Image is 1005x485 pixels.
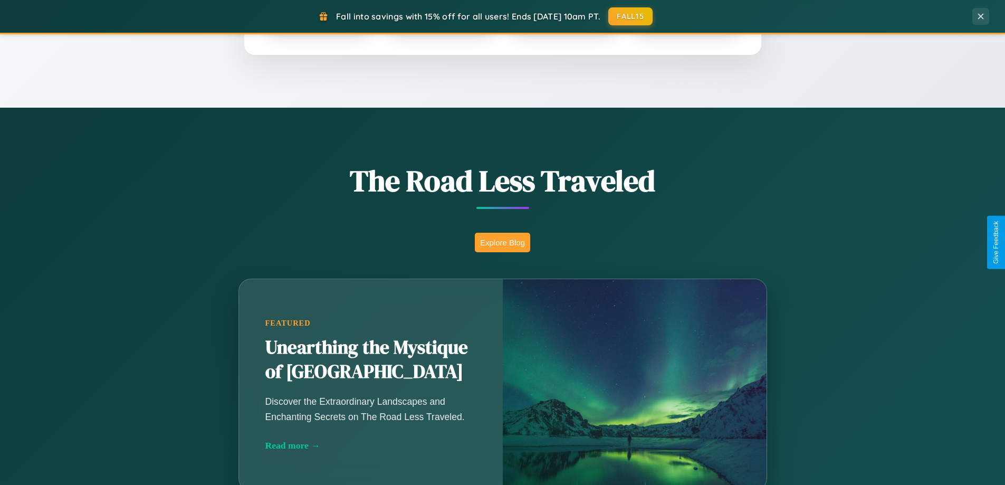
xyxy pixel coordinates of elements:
div: Read more → [265,440,476,451]
h1: The Road Less Traveled [186,160,819,201]
div: Give Feedback [992,221,1000,264]
button: FALL15 [608,7,653,25]
span: Fall into savings with 15% off for all users! Ends [DATE] 10am PT. [336,11,600,22]
h2: Unearthing the Mystique of [GEOGRAPHIC_DATA] [265,336,476,384]
p: Discover the Extraordinary Landscapes and Enchanting Secrets on The Road Less Traveled. [265,394,476,424]
div: Featured [265,319,476,328]
button: Explore Blog [475,233,530,252]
